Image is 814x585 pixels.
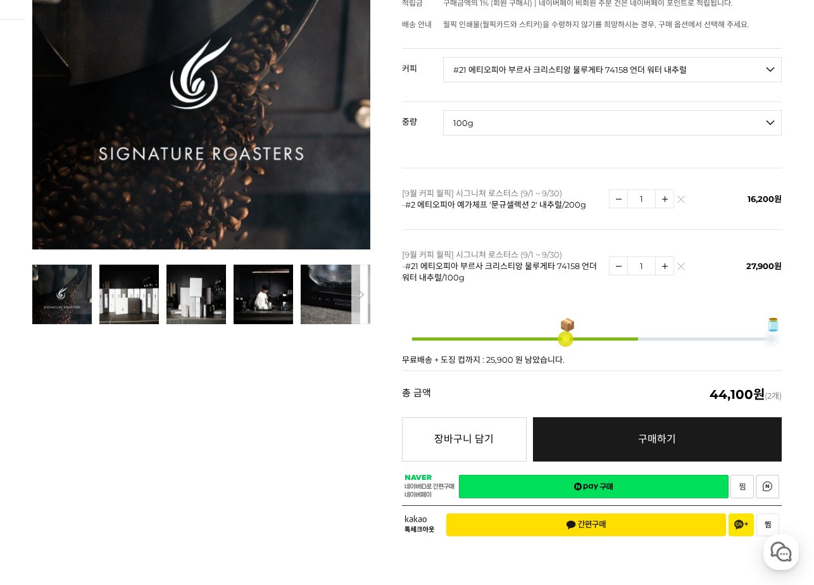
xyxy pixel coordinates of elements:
[765,318,781,331] span: 🫙
[351,265,370,324] button: 다음
[402,102,443,131] th: 중량
[402,417,527,462] button: 장바구니 담기
[756,513,779,536] button: 찜
[40,420,47,431] span: 홈
[402,249,603,283] p: [9월 커피 월픽] 시그니쳐 로스터스 (9/1 ~ 9/30) -
[533,417,782,462] a: 구매하기
[443,20,749,29] span: 월픽 인쇄물(월픽카드와 스티커)을 수령하지 않기를 희망하시는 경우, 구매 옵션에서 선택해 주세요.
[84,401,163,433] a: 대화
[566,520,606,530] span: 간편구매
[163,401,243,433] a: 설정
[196,420,211,431] span: 설정
[610,190,627,208] img: 수량감소
[446,513,726,536] button: 간편구매
[402,20,432,29] span: 배송 안내
[746,261,782,271] span: 27,900원
[756,475,779,498] a: 새창
[4,401,84,433] a: 홈
[402,356,782,364] p: 무료배송 + 도징 컵까지 : 25,900 원 남았습니다.
[710,387,765,402] em: 44,100원
[405,199,586,210] span: #2 에티오피아 예가체프 '문규셀렉션 2' 내추럴/200g
[765,520,771,529] span: 찜
[459,475,729,498] a: 새창
[610,257,627,275] img: 수량감소
[402,49,443,78] th: 커피
[402,388,431,401] strong: 총 금액
[656,257,673,275] img: 수량증가
[710,388,782,401] span: (2개)
[677,266,684,273] img: 삭제
[656,190,673,208] img: 수량증가
[402,261,597,282] span: #21 에티오피아 부르사 크리스티앙 물루게타 74158 언더 워터 내추럴/100g
[560,318,575,331] span: 📦
[677,199,684,206] img: 삭제
[638,433,676,445] span: 구매하기
[734,520,748,530] span: 채널 추가
[748,194,782,204] span: 16,200원
[116,421,131,431] span: 대화
[729,513,754,536] button: 채널 추가
[404,515,437,534] span: 카카오 톡체크아웃
[730,475,754,498] a: 새창
[402,187,603,210] p: [9월 커피 월픽] 시그니쳐 로스터스 (9/1 ~ 9/30) -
